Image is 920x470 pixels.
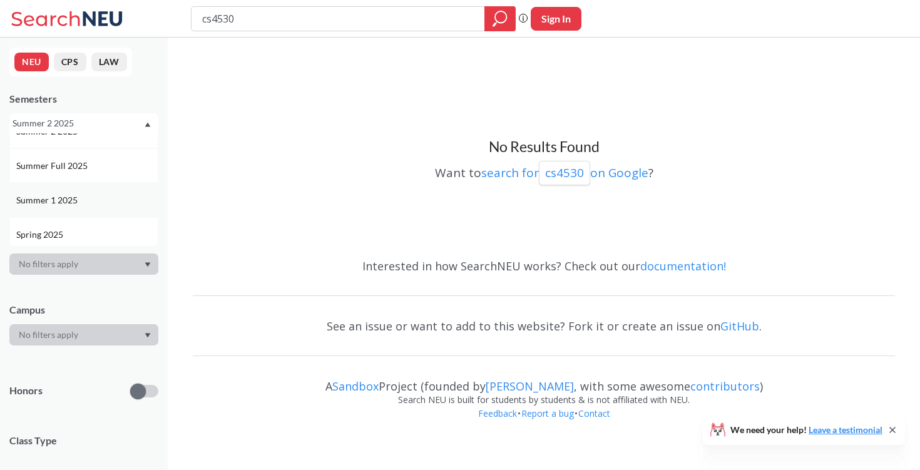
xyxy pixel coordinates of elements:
input: Class, professor, course number, "phrase" [201,8,476,29]
button: Sign In [531,7,581,31]
a: Feedback [478,407,518,419]
button: NEU [14,53,49,71]
div: See an issue or want to add to this website? Fork it or create an issue on . [193,308,895,344]
div: Search NEU is built for students by students & is not affiliated with NEU. [193,393,895,407]
a: Sandbox [332,379,379,394]
div: • • [193,407,895,439]
span: Spring 2025 [16,228,66,242]
div: Campus [9,303,158,317]
a: contributors [690,379,760,394]
a: search forcs4530on Google [481,165,648,181]
svg: Dropdown arrow [145,333,151,338]
svg: magnifying glass [493,10,508,28]
div: Dropdown arrow [9,324,158,345]
div: Summer 2 2025 [13,116,143,130]
a: documentation! [640,258,726,273]
a: Contact [578,407,611,419]
button: LAW [91,53,127,71]
div: Dropdown arrow [9,253,158,275]
span: We need your help! [730,426,882,434]
div: Want to ? [193,156,895,185]
a: Leave a testimonial [809,424,882,435]
a: [PERSON_NAME] [486,379,574,394]
p: cs4530 [545,165,584,181]
div: magnifying glass [484,6,516,31]
a: GitHub [720,319,759,334]
h3: No Results Found [193,138,895,156]
div: A Project (founded by , with some awesome ) [193,368,895,393]
div: Semesters [9,92,158,106]
span: Summer Full 2025 [16,159,90,173]
div: Summer 2 2025Dropdown arrowFall 2025Summer 2 2025Summer Full 2025Summer 1 2025Spring 2025Fall 202... [9,113,158,133]
div: Interested in how SearchNEU works? Check out our [193,248,895,284]
span: Class Type [9,434,158,447]
span: Summer 1 2025 [16,193,80,207]
button: CPS [54,53,86,71]
svg: Dropdown arrow [145,262,151,267]
svg: Dropdown arrow [145,122,151,127]
p: Honors [9,384,43,398]
a: Report a bug [521,407,575,419]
